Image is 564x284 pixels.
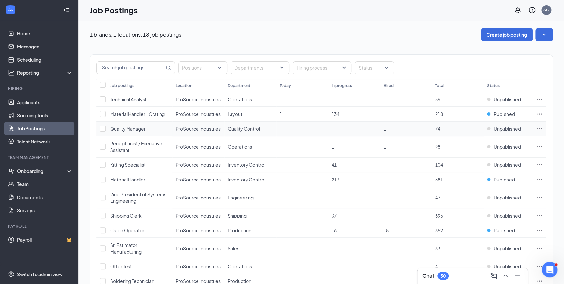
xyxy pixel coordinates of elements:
a: Sourcing Tools [17,109,73,122]
span: ProSource Industries [176,144,221,150]
td: ProSource Industries [172,172,224,187]
td: ProSource Industries [172,107,224,122]
div: 30 [440,273,446,279]
span: Engineering [228,195,254,200]
span: Unpublished [494,194,521,201]
td: Operations [224,136,276,158]
svg: Ellipses [536,176,543,183]
td: ProSource Industries [172,259,224,274]
span: Quality Manager [110,126,145,132]
span: 47 [435,195,440,200]
button: Minimize [512,271,522,281]
span: 37 [331,213,336,218]
span: ProSource Industries [176,177,221,182]
th: Today [276,79,328,92]
svg: Settings [8,271,14,277]
svg: Ellipses [536,194,543,201]
td: Inventory Control [224,158,276,172]
span: Technical Analyst [110,96,146,102]
span: Receptionist / Executive Assistant [110,141,162,153]
a: Scheduling [17,53,73,66]
td: Layout [224,107,276,122]
div: Department [228,83,250,88]
span: Operations [228,144,252,150]
td: ProSource Industries [172,238,224,259]
th: Status [484,79,533,92]
span: 1 [280,111,282,117]
div: Reporting [17,69,73,76]
td: ProSource Industries [172,223,224,238]
a: Documents [17,191,73,204]
span: Quality Control [228,126,260,132]
td: Sales [224,238,276,259]
span: Published [494,176,515,183]
span: 59 [435,96,440,102]
a: Messages [17,40,73,53]
span: ProSource Industries [176,195,221,200]
svg: Ellipses [536,227,543,234]
a: Team [17,178,73,191]
svg: Ellipses [536,263,543,270]
span: 1 [331,195,334,200]
svg: Ellipses [536,161,543,168]
span: 218 [435,111,443,117]
svg: Minimize [513,272,521,280]
td: ProSource Industries [172,92,224,107]
div: Payroll [8,223,72,229]
svg: MagnifyingGlass [166,65,171,70]
span: Material Handler - Crating [110,111,165,117]
button: Create job posting [481,28,533,41]
span: Vice President of Systems Engineering [110,191,166,204]
span: 74 [435,126,440,132]
svg: Ellipses [536,125,543,132]
span: Operations [228,263,252,269]
svg: Ellipses [536,143,543,150]
span: 1 [331,144,334,150]
td: Operations [224,92,276,107]
td: Shipping [224,208,276,223]
span: ProSource Industries [176,245,221,251]
a: Talent Network [17,135,73,148]
span: Unpublished [494,143,521,150]
svg: WorkstreamLogo [7,7,14,13]
span: Unpublished [494,263,521,270]
span: 213 [331,177,339,182]
h1: Job Postings [90,5,138,16]
td: ProSource Industries [172,208,224,223]
a: Applicants [17,96,73,109]
td: Production [224,223,276,238]
svg: Ellipses [536,212,543,219]
span: Offer Test [110,263,132,269]
th: Hired [380,79,432,92]
a: Job Postings [17,122,73,135]
iframe: Intercom live chat [542,262,557,277]
span: ProSource Industries [176,227,221,233]
a: Home [17,27,73,40]
span: Material Handler [110,177,145,182]
span: Soldering Technician [110,278,154,284]
td: Engineering [224,187,276,208]
span: Inventory Control [228,177,265,182]
span: ProSource Industries [176,96,221,102]
span: Operations [228,96,252,102]
span: ProSource Industries [176,263,221,269]
svg: ChevronUp [502,272,509,280]
a: PayrollCrown [17,233,73,246]
td: ProSource Industries [172,122,224,136]
div: Location [176,83,192,88]
th: Total [432,79,484,92]
span: Unpublished [494,245,521,252]
span: Unpublished [494,212,521,219]
button: ComposeMessage [488,271,499,281]
span: Production [228,227,251,233]
p: 1 brands, 1 locations, 18 job postings [90,31,181,38]
span: Layout [228,111,242,117]
div: Team Management [8,155,72,160]
span: ProSource Industries [176,126,221,132]
span: 4 [435,263,438,269]
svg: Analysis [8,69,14,76]
td: Operations [224,259,276,274]
td: Quality Control [224,122,276,136]
span: 134 [331,111,339,117]
span: 104 [435,162,443,168]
